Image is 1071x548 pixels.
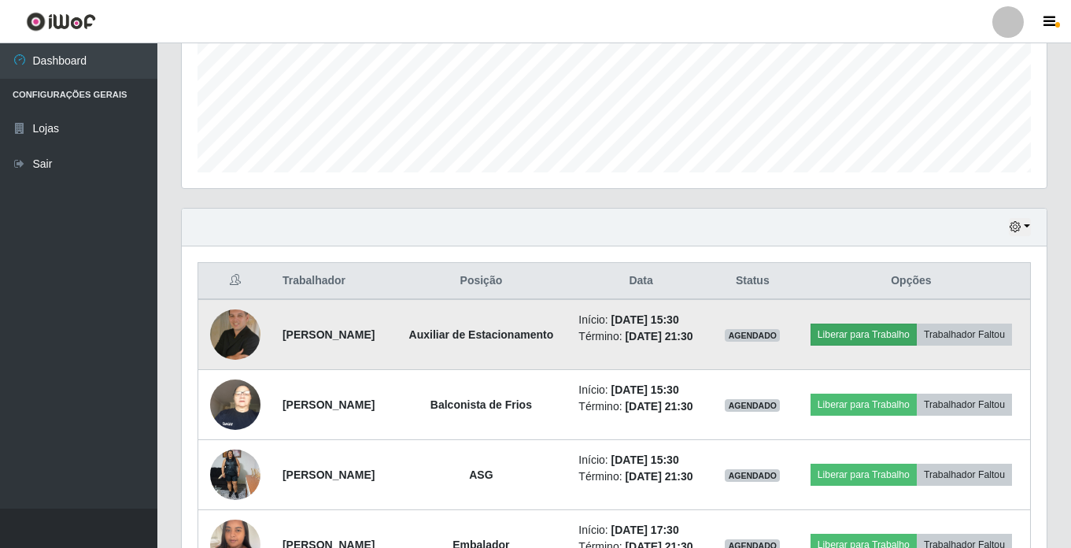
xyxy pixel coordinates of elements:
[578,328,703,345] li: Término:
[725,469,780,482] span: AGENDADO
[917,324,1012,346] button: Trabalhador Faltou
[611,454,679,466] time: [DATE] 15:30
[625,400,692,413] time: [DATE] 21:30
[611,524,679,536] time: [DATE] 17:30
[393,263,569,300] th: Posição
[409,328,554,341] strong: Auxiliar de Estacionamento
[26,12,96,31] img: CoreUI Logo
[578,452,703,468] li: Início:
[611,313,679,326] time: [DATE] 15:30
[283,468,375,481] strong: [PERSON_NAME]
[811,324,917,346] button: Liberar para Trabalho
[578,382,703,398] li: Início:
[725,399,780,412] span: AGENDADO
[569,263,712,300] th: Data
[210,371,260,438] img: 1723623614898.jpeg
[578,312,703,328] li: Início:
[625,330,692,342] time: [DATE] 21:30
[792,263,1031,300] th: Opções
[917,394,1012,416] button: Trabalhador Faltou
[725,329,780,342] span: AGENDADO
[273,263,393,300] th: Trabalhador
[625,470,692,483] time: [DATE] 21:30
[430,398,532,411] strong: Balconista de Frios
[469,468,493,481] strong: ASG
[811,464,917,486] button: Liberar para Trabalho
[713,263,792,300] th: Status
[578,522,703,539] li: Início:
[578,398,703,415] li: Término:
[917,464,1012,486] button: Trabalhador Faltou
[210,309,260,360] img: 1679057425949.jpeg
[210,441,260,508] img: 1751372392923.jpeg
[811,394,917,416] button: Liberar para Trabalho
[283,328,375,341] strong: [PERSON_NAME]
[578,468,703,485] li: Término:
[611,383,679,396] time: [DATE] 15:30
[283,398,375,411] strong: [PERSON_NAME]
